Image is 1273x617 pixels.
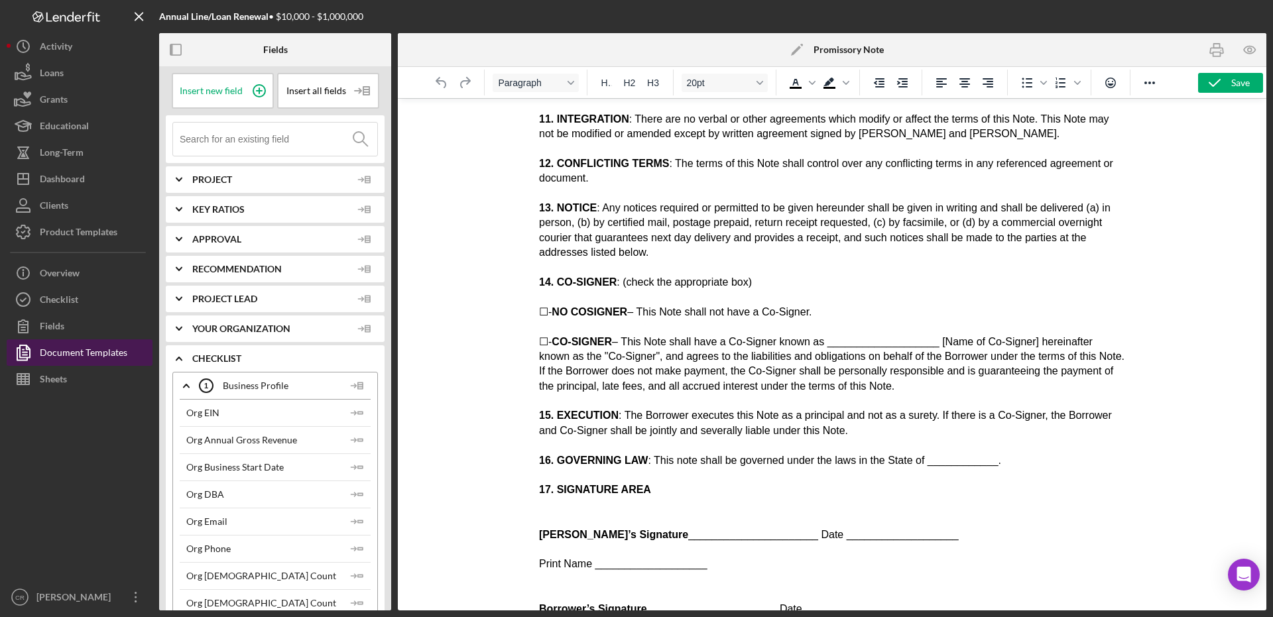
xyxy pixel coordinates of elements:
div: Activity [40,33,72,63]
button: CR[PERSON_NAME] [7,584,152,610]
span: H3 [647,78,659,88]
div: Org Email [186,516,227,527]
button: Heading 3 [642,74,665,92]
button: Font size 20pt [682,74,768,92]
button: Clients [7,192,152,219]
button: Reveal or hide additional toolbar items [1138,74,1161,92]
iframe: Rich Text Area [528,99,1136,610]
span: 20pt [687,78,752,88]
button: Align right [977,74,999,92]
span: Project [192,174,351,185]
span: Borrower’s Signature [11,504,119,516]
div: Org DBA [186,489,224,500]
button: Grants [7,86,152,113]
b: Annual Line/Loan Renewal [159,11,269,22]
tspan: 1 [204,382,208,390]
b: Promissory Note [814,44,884,55]
button: Document Templates [7,339,152,366]
div: [PERSON_NAME] [33,584,119,614]
span: Recommendation [192,264,351,274]
button: Fields [7,313,152,339]
div: Dashboard [40,166,85,196]
button: Educational [7,113,152,139]
div: Org Annual Gross Revenue [186,435,297,445]
span: ______________________ Date ___________________ [119,504,389,516]
div: Clients [40,192,68,222]
span: Project Lead [192,294,351,304]
div: Long-Term [40,139,84,169]
div: Org [DEMOGRAPHIC_DATA] Count [186,571,336,581]
button: Long-Term [7,139,152,166]
div: Save [1231,73,1250,93]
div: Org Business Start Date [186,462,284,473]
button: Format Paragraph [493,74,579,92]
button: Heading 1 [595,74,617,92]
button: Align center [953,74,976,92]
button: Align left [930,74,953,92]
button: Loans [7,60,152,86]
span: Approval [192,234,351,245]
div: Educational [40,113,89,142]
button: Product Templates [7,219,152,245]
button: Increase indent [891,74,914,92]
span: Insert all fields [286,85,346,96]
button: Dashboard [7,166,152,192]
button: Overview [7,260,152,286]
button: Heading 2 [618,74,641,92]
div: Business Profile [200,369,344,402]
div: Fields [40,313,64,343]
button: Save [1198,73,1263,93]
div: • $10,000 - $1,000,000 [159,11,363,22]
span: Insert new field [180,85,243,96]
button: Emojis [1099,74,1122,92]
span: Key Ratios [192,204,351,215]
text: CR [15,594,25,601]
input: Search for an existing field [180,123,377,156]
span: Checklist [192,353,378,364]
div: Checklist [40,286,78,316]
a: Checklist [7,286,152,313]
a: Activity [7,33,152,60]
div: Bullet list [1016,74,1049,92]
span: Your Organization [192,323,351,334]
div: Org EIN [186,408,219,418]
div: Overview [40,260,80,290]
div: Fields [263,44,288,55]
div: Document Templates [40,339,127,369]
div: Org Phone [186,543,231,554]
button: Undo [430,74,453,92]
div: Numbered list [1050,74,1083,92]
button: Sheets [7,366,152,392]
div: Open Intercom Messenger [1228,559,1260,590]
div: Org [DEMOGRAPHIC_DATA] Count [186,598,336,608]
span: Paragraph [498,78,563,88]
